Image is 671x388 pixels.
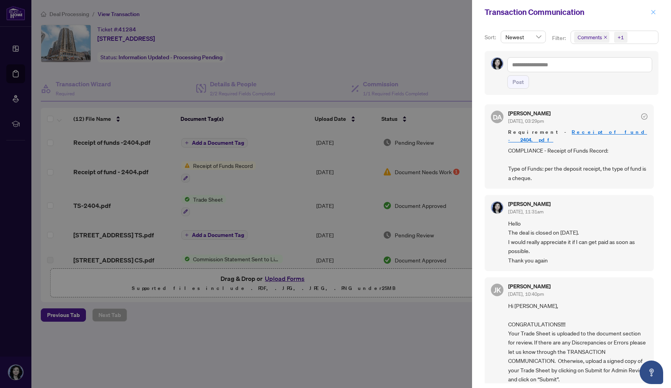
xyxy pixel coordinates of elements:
span: Requirement - [508,128,647,144]
span: Comments [578,33,602,41]
span: close [604,35,607,39]
h5: [PERSON_NAME] [508,284,551,289]
span: check-circle [641,113,647,120]
span: close [651,9,656,15]
p: Sort: [485,33,498,42]
div: +1 [618,33,624,41]
span: [DATE], 03:29pm [508,118,544,124]
img: Profile Icon [491,202,503,213]
span: DA [492,112,502,122]
button: Open asap [640,361,663,384]
span: COMPLIANCE - Receipt of Funds Record: Type of Funds: per the deposit receipt, the type of fund is... [508,146,647,183]
span: [DATE], 10:40pm [508,291,544,297]
p: Filter: [552,34,567,42]
button: Post [507,75,529,89]
span: Comments [574,32,609,43]
span: [DATE], 11:31am [508,209,543,215]
h5: [PERSON_NAME] [508,201,551,207]
span: Hello The deal is closed on [DATE]. I would really appreciate it if I can get paid as soon as pos... [508,219,647,265]
img: Profile Icon [491,58,503,69]
span: Newest [505,31,541,43]
span: JK [494,284,501,295]
div: Transaction Communication [485,6,648,18]
a: Receipt of fund - 2404.pdf [508,129,647,143]
h5: [PERSON_NAME] [508,111,551,116]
